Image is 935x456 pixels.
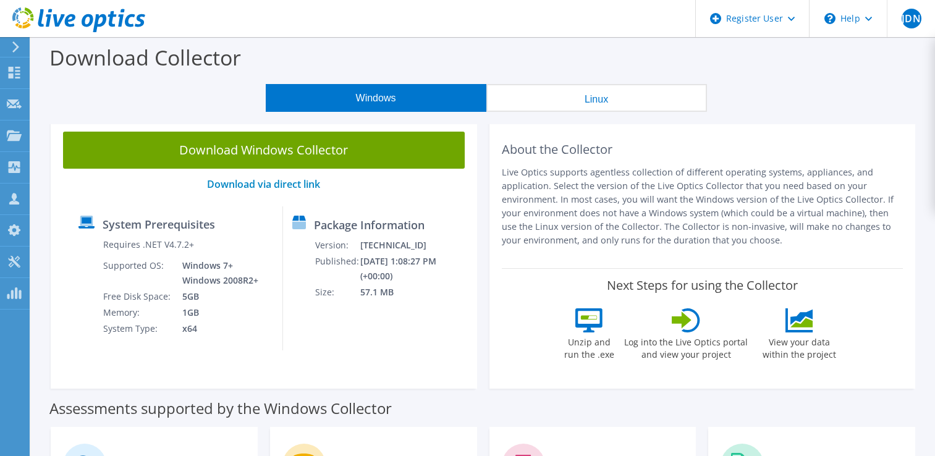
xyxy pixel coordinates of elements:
label: Log into the Live Optics portal and view your project [624,332,748,361]
label: Package Information [314,219,425,231]
p: Live Optics supports agentless collection of different operating systems, appliances, and applica... [502,166,903,247]
td: 1GB [173,305,261,321]
td: Published: [315,253,360,284]
td: Free Disk Space: [103,289,173,305]
label: Next Steps for using the Collector [607,278,798,293]
td: x64 [173,321,261,337]
h2: About the Collector [502,142,903,157]
td: 57.1 MB [360,284,471,300]
label: Unzip and run the .exe [561,332,617,361]
button: Linux [486,84,707,112]
td: [TECHNICAL_ID] [360,237,471,253]
button: Windows [266,84,486,112]
label: Requires .NET V4.7.2+ [103,239,194,251]
td: Size: [315,284,360,300]
td: Memory: [103,305,173,321]
td: Windows 7+ Windows 2008R2+ [173,258,261,289]
a: Download via direct link [207,177,320,191]
td: Supported OS: [103,258,173,289]
td: Version: [315,237,360,253]
label: System Prerequisites [103,218,215,230]
label: Assessments supported by the Windows Collector [49,402,392,415]
td: System Type: [103,321,173,337]
label: View your data within the project [755,332,844,361]
svg: \n [824,13,836,24]
a: Download Windows Collector [63,132,465,169]
td: 5GB [173,289,261,305]
label: Download Collector [49,43,241,72]
span: JDN [902,9,921,28]
td: [DATE] 1:08:27 PM (+00:00) [360,253,471,284]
